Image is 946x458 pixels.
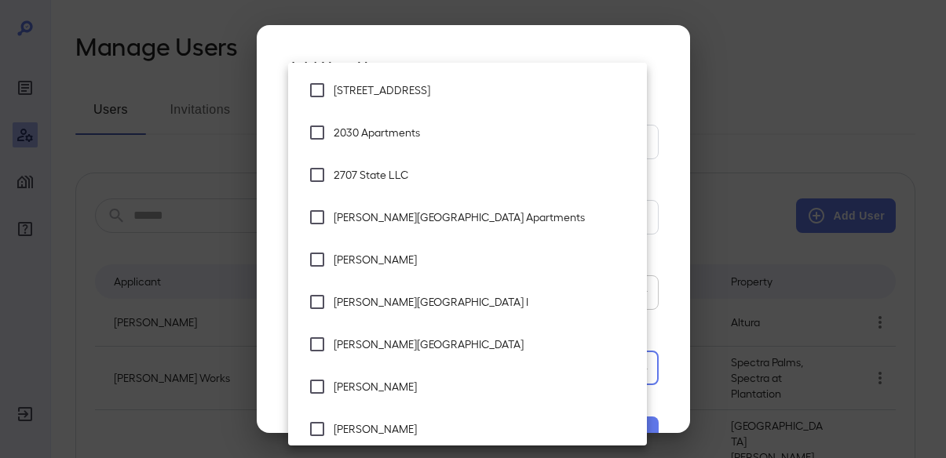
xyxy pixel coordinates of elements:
span: [PERSON_NAME] [334,379,634,394]
span: [PERSON_NAME] [334,421,634,437]
span: [PERSON_NAME] [334,252,634,267]
span: [PERSON_NAME][GEOGRAPHIC_DATA] [334,336,634,352]
span: 2707 State LLC [334,167,634,183]
span: [STREET_ADDRESS] [334,82,634,98]
span: 2030 Apartments [334,125,634,140]
span: [PERSON_NAME][GEOGRAPHIC_DATA] I [334,294,634,310]
span: [PERSON_NAME][GEOGRAPHIC_DATA] Apartments [334,209,634,225]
